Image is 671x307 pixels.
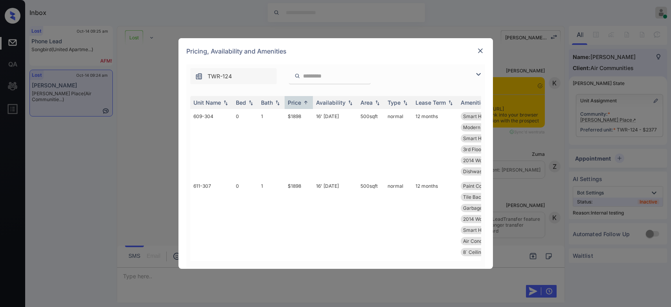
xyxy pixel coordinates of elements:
div: Availability [316,99,346,106]
td: 16' [DATE] [313,109,357,179]
span: 3rd Floor [463,146,483,152]
div: Unit Name [193,99,221,106]
div: Amenities [461,99,487,106]
td: 16' [DATE] [313,179,357,259]
span: Smart Home Ther... [463,113,506,119]
td: 611-307 [190,179,233,259]
span: Smart Home Ther... [463,227,506,233]
td: $1898 [285,179,313,259]
td: 500 sqft [357,109,384,179]
td: 609-304 [190,109,233,179]
td: 1 [258,109,285,179]
div: Type [388,99,401,106]
img: sorting [222,100,230,105]
div: Lease Term [415,99,446,106]
span: Tile Backsplash [463,194,498,200]
span: Air Conditionin... [463,238,499,244]
img: sorting [274,100,281,105]
img: sorting [401,100,409,105]
img: icon-zuma [195,72,203,80]
div: Bath [261,99,273,106]
span: 8` Ceilings [463,249,486,255]
img: close [476,47,484,55]
td: 500 sqft [357,179,384,259]
div: Price [288,99,301,106]
td: 0 [233,109,258,179]
td: 12 months [412,109,458,179]
span: TWR-124 [208,72,232,81]
span: Modern Cabinetr... [463,124,504,130]
span: Dishwasher [463,168,489,174]
td: 12 months [412,179,458,259]
td: 0 [233,179,258,259]
img: sorting [302,100,310,105]
div: Area [360,99,373,106]
img: sorting [373,100,381,105]
div: Pricing, Availability and Amenities [178,38,493,64]
div: Bed [236,99,246,106]
td: 1 [258,179,285,259]
td: normal [384,179,412,259]
td: $1898 [285,109,313,179]
span: Garbage disposa... [463,205,504,211]
img: sorting [247,100,255,105]
span: Paint Color Cha... [463,183,502,189]
img: icon-zuma [294,72,300,80]
span: Smart Home Door... [463,135,507,141]
img: sorting [346,100,354,105]
span: 2014 Wood Floor... [463,216,504,222]
td: normal [384,109,412,179]
img: icon-zuma [474,70,483,79]
span: 2014 Wood Floor... [463,157,504,163]
img: sorting [447,100,454,105]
